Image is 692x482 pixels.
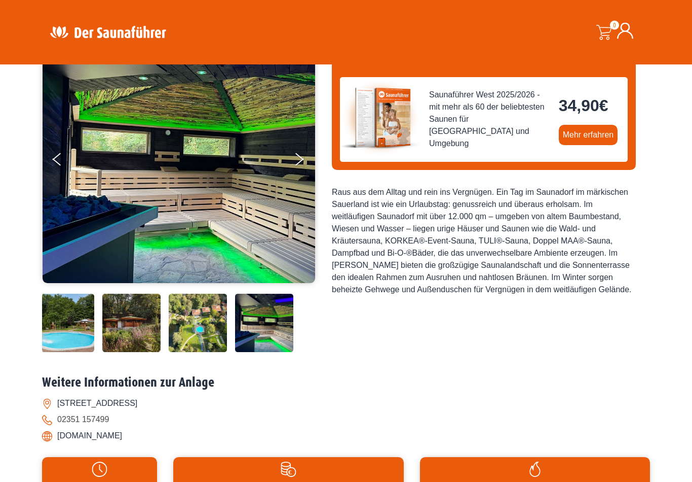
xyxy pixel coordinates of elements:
[53,149,78,175] button: Previous
[178,462,398,477] img: Preise-weiss.svg
[332,187,636,296] div: Raus aus dem Alltag und rein ins Vergnügen. Ein Tag im Saunadorf im märkischen Sauerland ist wie ...
[599,97,608,115] span: €
[610,21,619,30] span: 0
[57,416,109,424] a: 02351 157499
[559,97,608,115] bdi: 34,90
[293,149,319,175] button: Next
[42,428,650,444] li: [DOMAIN_NAME]
[42,396,650,412] li: [STREET_ADDRESS]
[559,125,618,146] a: Mehr erfahren
[340,78,421,159] img: der-saunafuehrer-2025-west.jpg
[429,89,551,150] span: Saunaführer West 2025/2026 - mit mehr als 60 der beliebtesten Saunen für [GEOGRAPHIC_DATA] und Um...
[425,462,645,477] img: Flamme-weiss.svg
[42,375,650,391] h2: Weitere Informationen zur Anlage
[47,462,152,477] img: Uhr-weiss.svg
